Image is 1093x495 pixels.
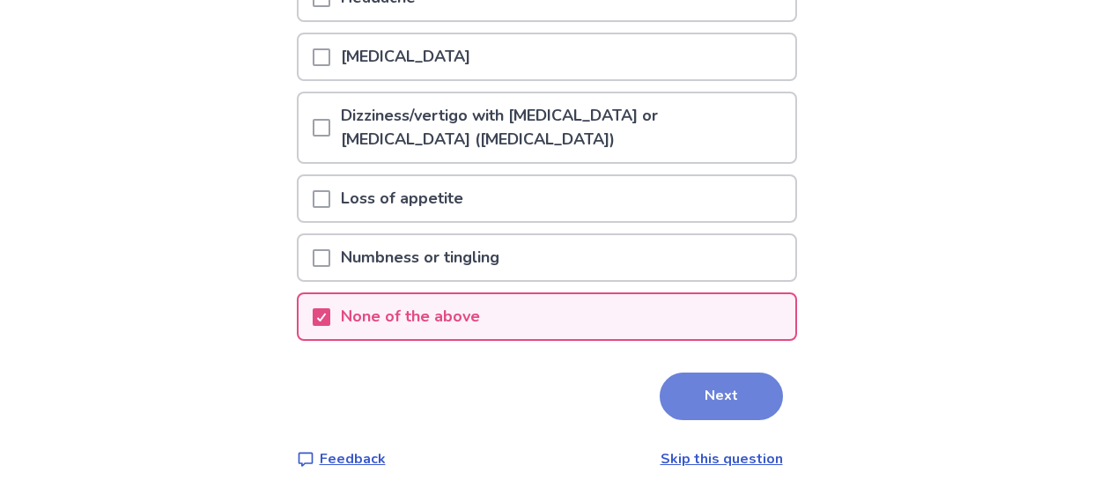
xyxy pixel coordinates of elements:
[320,448,386,469] p: Feedback
[661,449,783,469] a: Skip this question
[297,448,386,469] a: Feedback
[330,93,795,162] p: Dizziness/vertigo with [MEDICAL_DATA] or [MEDICAL_DATA] ([MEDICAL_DATA])
[330,235,510,280] p: Numbness or tingling
[660,373,783,420] button: Next
[330,294,491,339] p: None of the above
[330,176,474,221] p: Loss of appetite
[330,34,481,79] p: [MEDICAL_DATA]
